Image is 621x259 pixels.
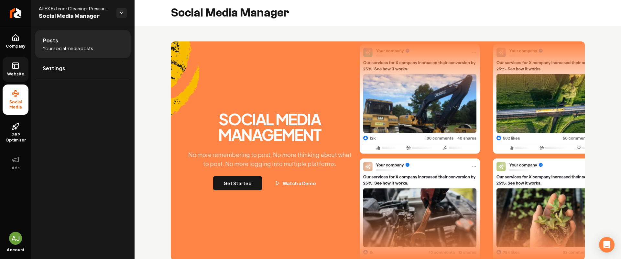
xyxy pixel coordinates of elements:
span: Social Media [3,99,28,110]
h2: Social Media Management [182,111,357,142]
img: AJ Nimeh [9,232,22,245]
span: Settings [43,64,65,72]
a: Company [3,29,28,54]
img: Rebolt Logo [10,8,22,18]
span: Ads [9,165,22,171]
span: Your social media posts. [43,45,94,51]
p: No more remembering to post. No more thinking about what to post. No more logging into multiple p... [182,150,357,168]
button: Ads [3,151,28,176]
span: Social Media Manager [39,12,111,21]
span: Account [7,247,25,253]
button: Open user button [9,232,22,245]
span: Posts [43,37,58,44]
img: Accent [171,41,200,135]
span: GBP Optimizer [3,132,28,143]
button: Watch a Demo [265,176,326,190]
span: Company [3,44,28,49]
a: Settings [35,58,131,79]
h2: Social Media Manager [171,6,289,19]
div: Open Intercom Messenger [599,237,615,253]
a: Website [3,57,28,82]
span: Website [5,72,27,77]
span: APEX Exterior Cleaning: Pressure Washing & Window Washing [39,5,111,12]
a: GBP Optimizer [3,118,28,148]
button: Get Started [213,176,262,190]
